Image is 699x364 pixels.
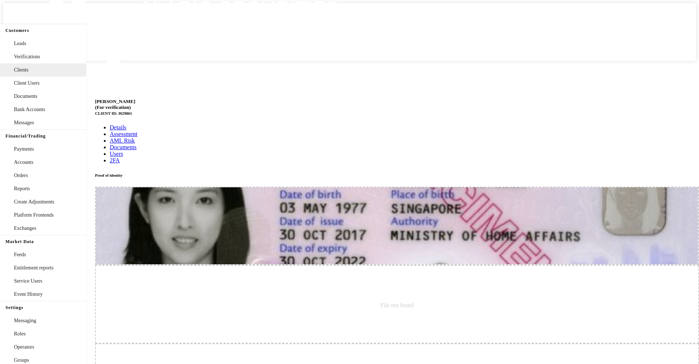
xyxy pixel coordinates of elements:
a: AML Risk [110,137,135,144]
span: Documents [14,93,37,99]
a: 2FA [110,157,120,163]
span: Client Users [14,80,40,86]
span: Reports [14,186,30,192]
span: Service Users [14,278,42,284]
a: Documents [110,144,136,150]
span: Operators [14,344,34,350]
span: Platform Frontends [14,212,54,218]
h6: Proof of identity [95,173,690,177]
a: Users [110,151,123,157]
span: Leads [14,41,26,47]
span: Clients [14,67,29,73]
span: Roles [14,331,26,337]
span: Orders [14,173,28,179]
span: Event History [14,291,43,297]
span: Feeds [14,252,26,258]
span: Messages [14,120,34,126]
span: Payments [14,146,34,152]
span: Entitlement reports [14,265,54,271]
span: Verifications [14,54,40,60]
small: CLIENT ID: I029861 [95,111,132,115]
div: (For verification) [95,104,690,110]
span: Messaging [14,318,36,324]
h5: [PERSON_NAME] [95,99,690,116]
a: Details [110,124,126,130]
span: Accounts [14,159,33,165]
span: Groups [14,357,29,363]
a: Assessment [110,131,138,137]
span: Exchanges [14,225,36,231]
span: Create Adjustments [14,199,54,205]
span: Bank Accounts [14,107,45,113]
a: [EMAIL_ADDRESS][DOMAIN_NAME] [75,37,190,58]
span: [EMAIL_ADDRESS][DOMAIN_NAME] [79,44,183,51]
